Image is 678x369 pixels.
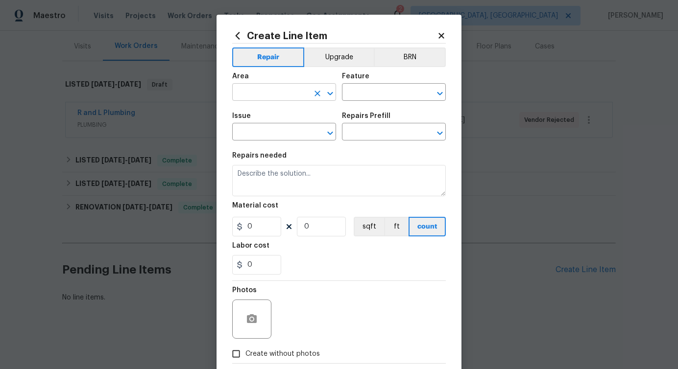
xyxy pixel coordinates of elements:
h5: Issue [232,113,251,119]
button: Repair [232,47,304,67]
button: Open [323,87,337,100]
h5: Repairs needed [232,152,287,159]
h5: Labor cost [232,242,269,249]
h5: Area [232,73,249,80]
h2: Create Line Item [232,30,437,41]
h5: Repairs Prefill [342,113,390,119]
button: BRN [374,47,446,67]
button: Open [433,87,447,100]
h5: Material cost [232,202,278,209]
h5: Photos [232,287,257,294]
button: count [409,217,446,236]
button: Upgrade [304,47,374,67]
button: Clear [311,87,324,100]
button: ft [384,217,409,236]
h5: Feature [342,73,369,80]
button: Open [323,126,337,140]
button: sqft [354,217,384,236]
span: Create without photos [245,349,320,359]
button: Open [433,126,447,140]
